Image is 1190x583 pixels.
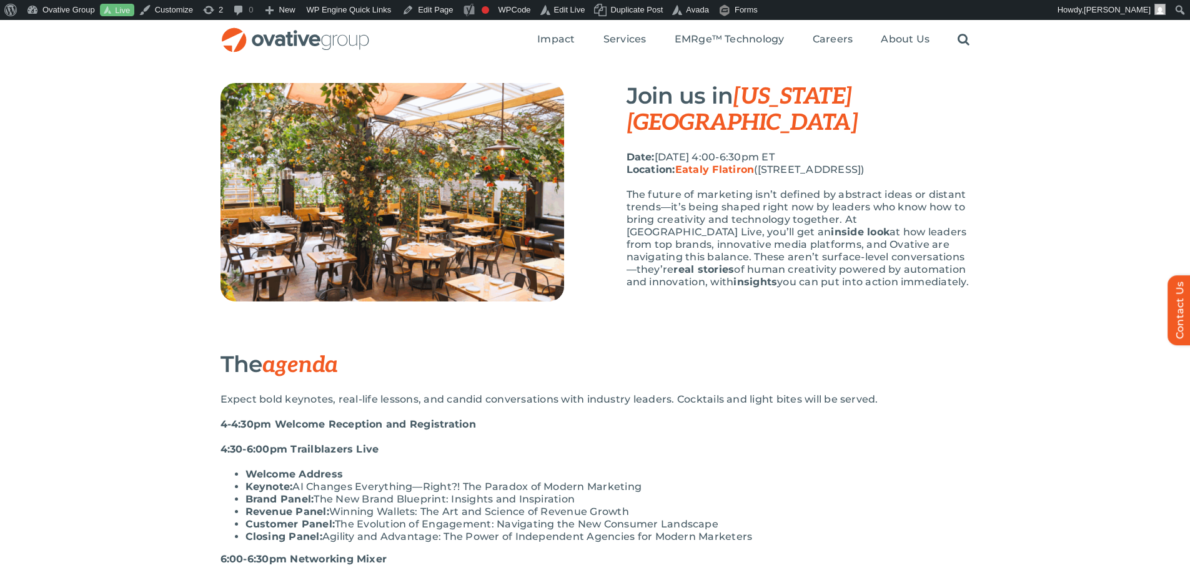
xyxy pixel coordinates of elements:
strong: 6:00-6:30pm Networking Mixer [221,553,387,565]
li: The New Brand Blueprint: Insights and Inspiration [245,493,908,506]
span: agenda [262,351,338,379]
img: Eataly [221,83,564,301]
strong: Date: [627,151,655,163]
span: About Us [881,33,930,46]
nav: Menu [537,20,969,60]
h3: The [221,351,908,378]
strong: Closing Panel: [245,531,322,542]
span: [PERSON_NAME] [1084,5,1151,14]
div: Focus keyphrase not set [482,6,489,14]
a: Live [100,4,134,17]
a: Services [603,33,647,47]
h3: Join us in [627,83,970,135]
a: About Us [881,33,930,47]
a: EMRge™ Technology [675,33,785,47]
li: Winning Wallets: The Art and Science of Revenue Growth [245,506,908,518]
strong: Location: [627,164,755,175]
strong: Customer Panel: [245,518,335,530]
span: Careers [813,33,853,46]
strong: Revenue Panel: [245,506,329,517]
p: The future of marketing isn’t defined by abstract ideas or distant trends—it’s being shaped right... [627,189,970,288]
span: Impact [537,33,575,46]
span: [US_STATE][GEOGRAPHIC_DATA] [627,83,858,137]
a: Search [958,33,969,47]
a: OG_Full_horizontal_RGB [221,26,370,38]
strong: Brand Panel: [245,493,314,505]
strong: 4-4:30pm Welcome Reception and Registration [221,418,476,430]
a: Eataly Flatiron [675,164,755,175]
p: [DATE] 4:00-6:30pm ET ([STREET_ADDRESS]) [627,151,970,176]
span: EMRge™ Technology [675,33,785,46]
strong: insights [733,276,777,288]
p: Expect bold keynotes, real-life lessons, and candid conversations with industry leaders. Cocktail... [221,393,908,406]
li: Agility and Advantage: The Power of Independent Agencies for Modern Marketers [245,531,908,543]
strong: inside look [831,226,890,238]
a: Careers [813,33,853,47]
span: Services [603,33,647,46]
strong: Keynote: [245,481,293,492]
li: The Evolution of Engagement: Navigating the New Consumer Landscape [245,518,908,531]
a: Impact [537,33,575,47]
li: AI Changes Everything—Right?! The Paradox of Modern Marketing [245,481,908,493]
strong: Welcome Address [245,468,344,480]
strong: real stories [673,263,734,275]
strong: 4:30-6:00pm Trailblazers Live [221,443,379,455]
